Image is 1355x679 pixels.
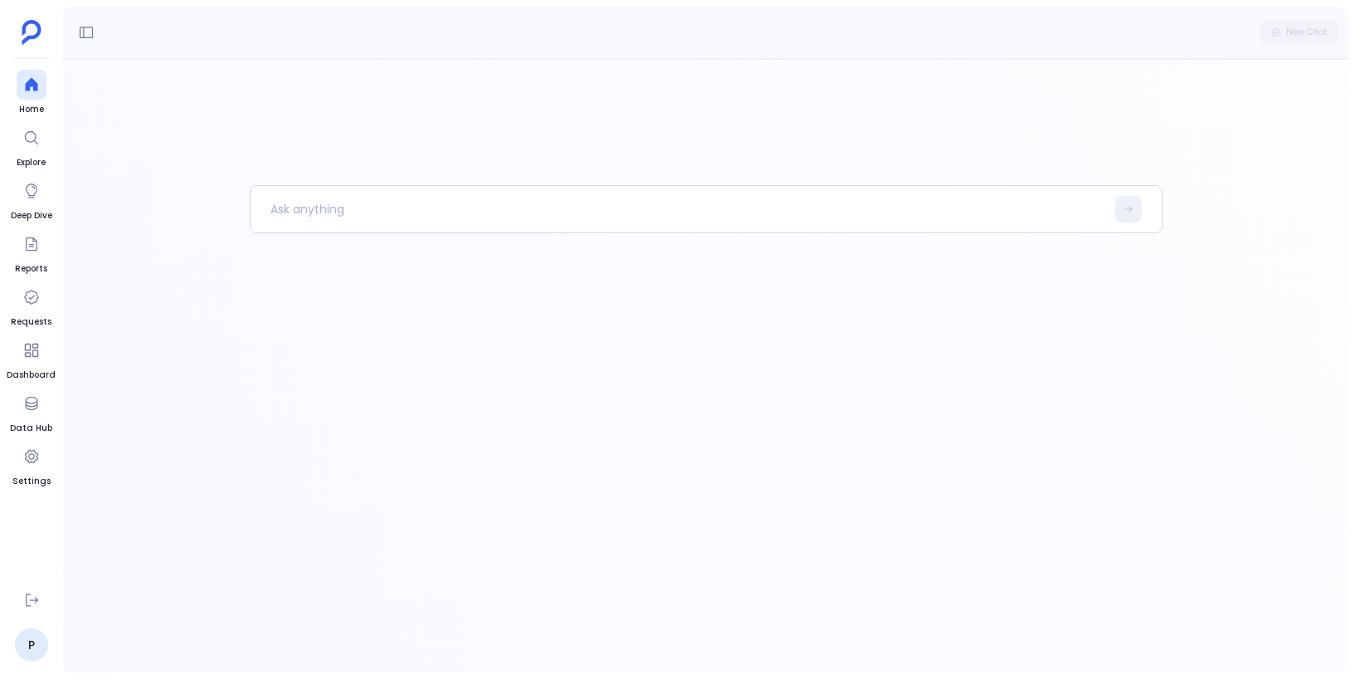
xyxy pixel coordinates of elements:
[15,229,47,276] a: Reports
[11,176,52,222] a: Deep Dive
[17,156,46,169] span: Explore
[22,20,41,45] img: petavue logo
[7,335,56,382] a: Dashboard
[17,103,46,116] span: Home
[12,442,51,488] a: Settings
[10,422,52,435] span: Data Hub
[10,388,52,435] a: Data Hub
[11,282,51,329] a: Requests
[15,262,47,276] span: Reports
[15,628,48,662] a: P
[11,315,51,329] span: Requests
[7,369,56,382] span: Dashboard
[11,209,52,222] span: Deep Dive
[17,123,46,169] a: Explore
[17,70,46,116] a: Home
[12,475,51,488] span: Settings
